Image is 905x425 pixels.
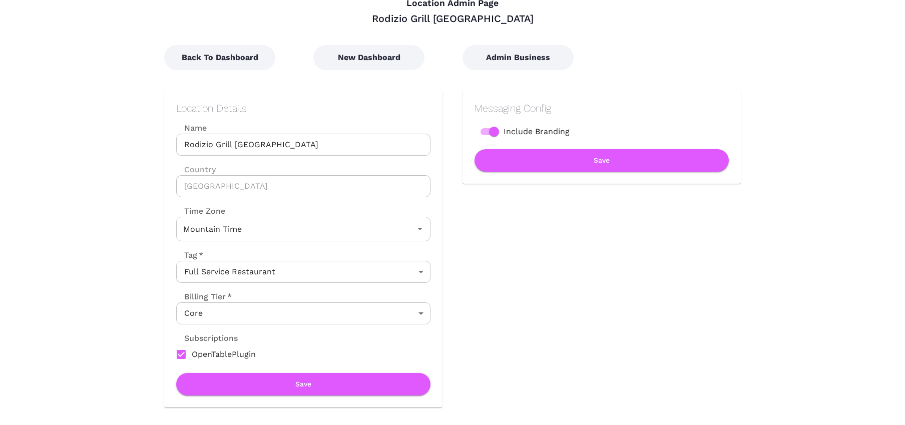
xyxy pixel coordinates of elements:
[176,302,430,324] div: Core
[413,222,427,236] button: Open
[176,249,203,261] label: Tag
[176,332,238,344] label: Subscriptions
[475,102,729,114] h2: Messaging Config
[176,205,430,217] label: Time Zone
[463,53,574,62] a: Admin Business
[192,348,256,360] span: OpenTablePlugin
[176,373,430,395] button: Save
[164,53,275,62] a: Back To Dashboard
[176,102,430,114] h2: Location Details
[313,53,424,62] a: New Dashboard
[313,45,424,70] button: New Dashboard
[504,126,570,138] span: Include Branding
[475,149,729,172] button: Save
[176,291,232,302] label: Billing Tier
[164,45,275,70] button: Back To Dashboard
[463,45,574,70] button: Admin Business
[176,122,430,134] label: Name
[176,164,430,175] label: Country
[176,261,430,283] div: Full Service Restaurant
[164,12,741,25] div: Rodizio Grill [GEOGRAPHIC_DATA]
